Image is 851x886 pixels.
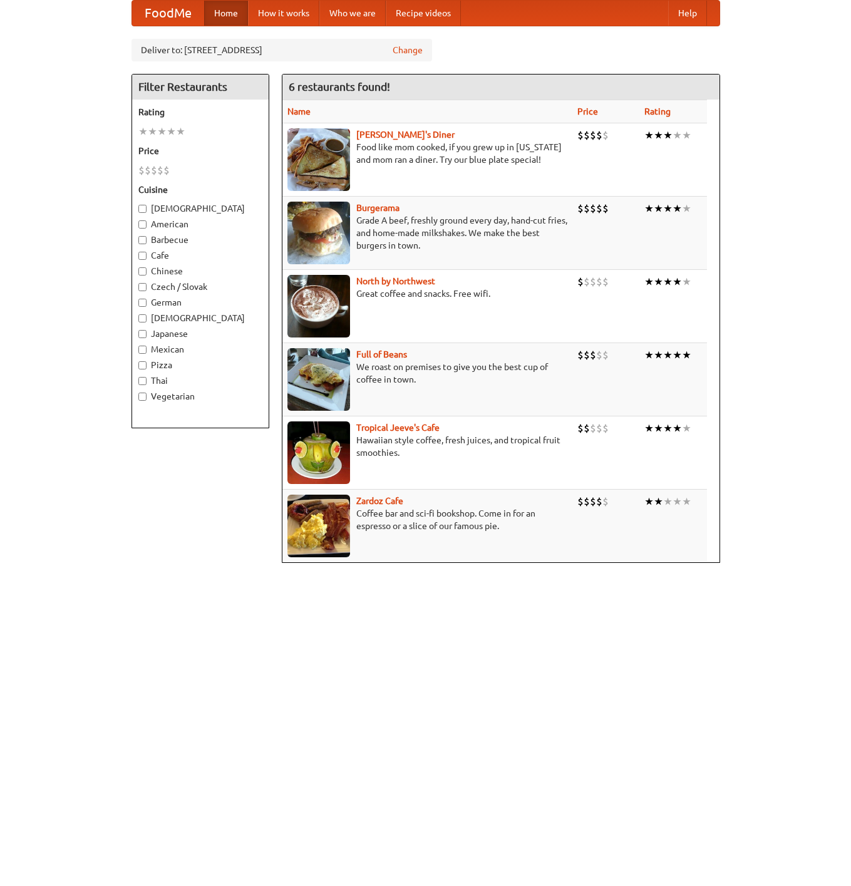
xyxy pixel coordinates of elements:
[602,421,609,435] li: $
[654,495,663,508] li: ★
[584,348,590,362] li: $
[584,495,590,508] li: $
[356,496,403,506] b: Zardoz Cafe
[138,359,262,371] label: Pizza
[602,128,609,142] li: $
[163,163,170,177] li: $
[644,421,654,435] li: ★
[654,202,663,215] li: ★
[590,275,596,289] li: $
[590,128,596,142] li: $
[654,421,663,435] li: ★
[356,349,407,359] a: Full of Beans
[287,421,350,484] img: jeeves.jpg
[138,218,262,230] label: American
[602,275,609,289] li: $
[644,348,654,362] li: ★
[248,1,319,26] a: How it works
[138,314,147,322] input: [DEMOGRAPHIC_DATA]
[668,1,707,26] a: Help
[287,106,311,116] a: Name
[287,287,567,300] p: Great coffee and snacks. Free wifi.
[673,202,682,215] li: ★
[577,128,584,142] li: $
[682,275,691,289] li: ★
[287,214,567,252] p: Grade A beef, freshly ground every day, hand-cut fries, and home-made milkshakes. We make the bes...
[682,495,691,508] li: ★
[654,128,663,142] li: ★
[590,202,596,215] li: $
[602,348,609,362] li: $
[138,106,262,118] h5: Rating
[356,423,440,433] a: Tropical Jeeve's Cafe
[287,434,567,459] p: Hawaiian style coffee, fresh juices, and tropical fruit smoothies.
[596,275,602,289] li: $
[167,125,176,138] li: ★
[138,205,147,213] input: [DEMOGRAPHIC_DATA]
[204,1,248,26] a: Home
[577,495,584,508] li: $
[577,202,584,215] li: $
[596,202,602,215] li: $
[132,39,432,61] div: Deliver to: [STREET_ADDRESS]
[287,348,350,411] img: beans.jpg
[138,249,262,262] label: Cafe
[138,374,262,387] label: Thai
[319,1,386,26] a: Who we are
[138,283,147,291] input: Czech / Slovak
[138,234,262,246] label: Barbecue
[148,125,157,138] li: ★
[138,267,147,276] input: Chinese
[590,348,596,362] li: $
[138,296,262,309] label: German
[132,1,204,26] a: FoodMe
[393,44,423,56] a: Change
[644,128,654,142] li: ★
[644,202,654,215] li: ★
[673,421,682,435] li: ★
[356,276,435,286] b: North by Northwest
[577,348,584,362] li: $
[138,312,262,324] label: [DEMOGRAPHIC_DATA]
[157,163,163,177] li: $
[602,202,609,215] li: $
[138,236,147,244] input: Barbecue
[287,275,350,337] img: north.jpg
[176,125,185,138] li: ★
[138,346,147,354] input: Mexican
[673,128,682,142] li: ★
[138,220,147,229] input: American
[644,106,671,116] a: Rating
[138,361,147,369] input: Pizza
[386,1,461,26] a: Recipe videos
[590,421,596,435] li: $
[602,495,609,508] li: $
[663,275,673,289] li: ★
[289,81,390,93] ng-pluralize: 6 restaurants found!
[138,281,262,293] label: Czech / Slovak
[138,163,145,177] li: $
[654,348,663,362] li: ★
[663,348,673,362] li: ★
[596,495,602,508] li: $
[584,275,590,289] li: $
[590,495,596,508] li: $
[577,106,598,116] a: Price
[596,348,602,362] li: $
[138,145,262,157] h5: Price
[644,275,654,289] li: ★
[151,163,157,177] li: $
[138,343,262,356] label: Mexican
[356,130,455,140] b: [PERSON_NAME]'s Diner
[673,495,682,508] li: ★
[138,390,262,403] label: Vegetarian
[287,495,350,557] img: zardoz.jpg
[138,265,262,277] label: Chinese
[673,275,682,289] li: ★
[138,183,262,196] h5: Cuisine
[644,495,654,508] li: ★
[138,299,147,307] input: German
[138,330,147,338] input: Japanese
[132,75,269,100] h4: Filter Restaurants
